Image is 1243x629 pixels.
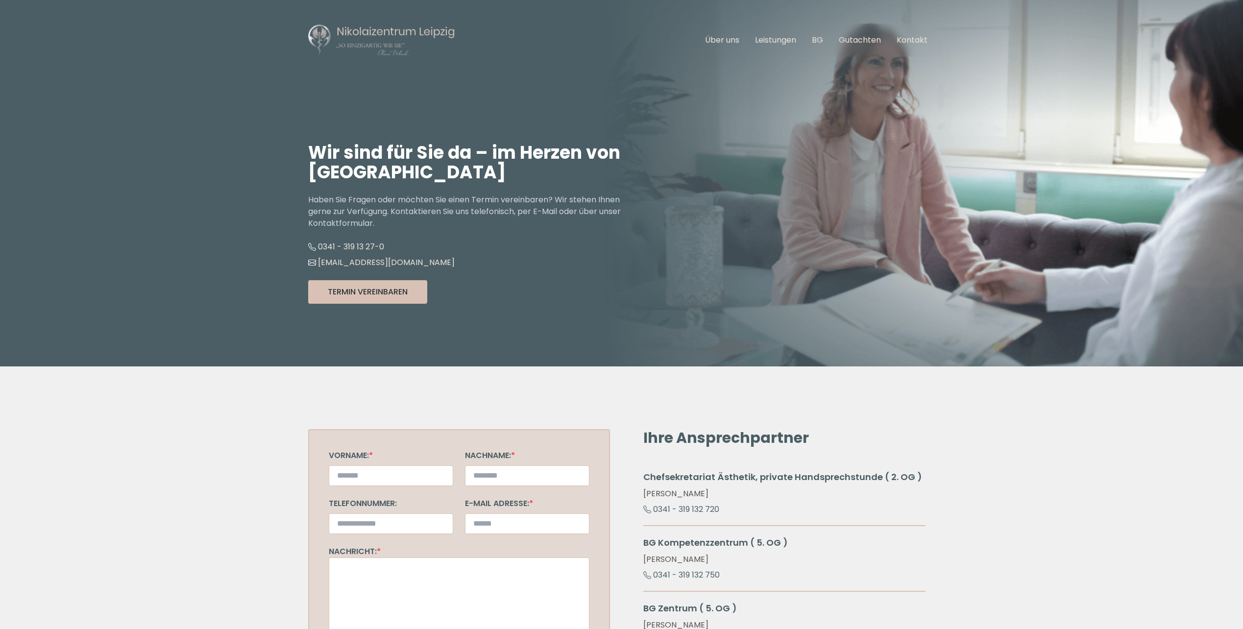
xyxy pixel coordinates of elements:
a: 0341 - 319 132 750 [643,567,720,582]
label: Telefonnummer: [329,498,397,509]
img: Nikolaizentrum Leipzig Logo [308,24,455,57]
h3: BG Kompetenzzentrum ( 5. OG ) [643,536,926,550]
label: E-Mail Adresse: [465,498,533,509]
a: 0341 - 319 13 27-0 [308,241,384,252]
h3: Chefsekretariat Ästhetik, private Handsprechstunde ( 2. OG ) [643,470,926,484]
a: [EMAIL_ADDRESS][DOMAIN_NAME] [308,257,455,268]
h1: Wir sind für Sie da – im Herzen von [GEOGRAPHIC_DATA] [308,143,622,182]
a: BG [812,34,823,46]
a: Leistungen [755,34,796,46]
h4: BG Zentrum ( 5. OG ) [643,602,926,615]
p: [PERSON_NAME] [643,554,926,565]
a: Über uns [705,34,739,46]
button: Termin Vereinbaren [308,280,427,304]
p: [PERSON_NAME] [643,488,926,500]
h2: Ihre Ansprechpartner [643,429,926,447]
a: Gutachten [839,34,881,46]
label: Nachricht: [329,546,381,557]
a: 0341 - 319 132 720 [643,502,719,517]
label: Vorname: [329,450,373,461]
p: Haben Sie Fragen oder möchten Sie einen Termin vereinbaren? Wir stehen Ihnen gerne zur Verfügung.... [308,194,622,229]
label: Nachname: [465,450,515,461]
a: Kontakt [897,34,927,46]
